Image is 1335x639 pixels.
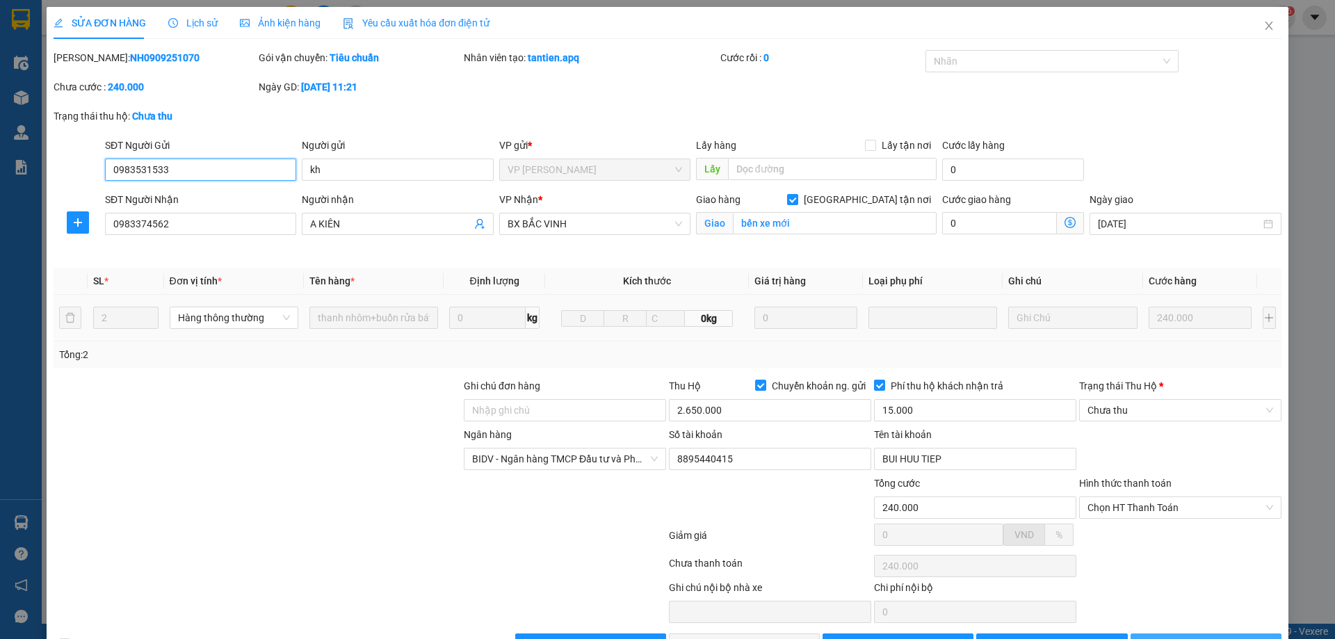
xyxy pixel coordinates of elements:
input: Ghi chú đơn hàng [464,399,666,421]
b: Tiêu chuẩn [330,52,379,63]
span: Lấy tận nơi [876,138,937,153]
input: C [646,310,685,327]
span: Yêu cầu xuất hóa đơn điện tử [343,17,489,29]
th: Ghi chú [1003,268,1142,295]
label: Ngân hàng [464,429,512,440]
label: Cước lấy hàng [942,140,1005,151]
input: 0 [1149,307,1252,329]
input: R [604,310,647,327]
input: Số tài khoản [669,448,871,470]
div: Tổng: 2 [59,347,515,362]
span: clock-circle [168,18,178,28]
input: VD: Bàn, Ghế [309,307,438,329]
b: tantien.apq [528,52,579,63]
div: Giảm giá [667,528,873,552]
span: Đơn vị tính [170,275,222,286]
div: SĐT Người Gửi [105,138,296,153]
div: [PERSON_NAME]: [54,50,256,65]
span: Thu Hộ [669,380,701,391]
span: Cước hàng [1149,275,1197,286]
span: Định lượng [469,275,519,286]
div: Chưa cước : [54,79,256,95]
b: Chưa thu [132,111,172,122]
input: Cước giao hàng [942,212,1057,234]
div: Gói vận chuyển: [259,50,461,65]
span: Hàng thông thường [178,307,290,328]
span: Chưa thu [1087,400,1273,421]
th: Loại phụ phí [863,268,1003,295]
span: Phí thu hộ khách nhận trả [885,378,1009,394]
input: Ngày giao [1098,216,1260,232]
div: Nhân viên tạo: [464,50,718,65]
div: Chi phí nội bộ [874,580,1076,601]
span: BX BẮC VINH [508,213,682,234]
span: Tên hàng [309,275,355,286]
span: Tổng cước [874,478,920,489]
div: Người nhận [302,192,493,207]
span: Giao [696,212,733,234]
input: Tên tài khoản [874,448,1076,470]
img: icon [343,18,354,29]
input: D [561,310,604,327]
div: SĐT Người Nhận [105,192,296,207]
span: SL [93,275,104,286]
input: 0 [754,307,858,329]
b: [DATE] 11:21 [301,81,357,92]
span: Kích thước [623,275,671,286]
span: Chuyển khoản ng. gửi [766,378,871,394]
span: [GEOGRAPHIC_DATA] tận nơi [798,192,937,207]
span: close [1263,20,1275,31]
button: Close [1249,7,1288,46]
span: kg [526,307,540,329]
label: Số tài khoản [669,429,722,440]
div: Trạng thái Thu Hộ [1079,378,1281,394]
div: Cước rồi : [720,50,923,65]
span: 0kg [685,310,732,327]
span: BIDV - Ngân hàng TMCP Đầu tư và Phát triển Việt Nam [472,448,658,469]
input: Giao tận nơi [733,212,937,234]
label: Cước giao hàng [942,194,1011,205]
span: dollar-circle [1065,217,1076,228]
span: Giá trị hàng [754,275,806,286]
input: Dọc đường [728,158,937,180]
input: Ghi Chú [1008,307,1137,329]
b: NH0909251070 [130,52,200,63]
button: delete [59,307,81,329]
input: Cước lấy hàng [942,159,1084,181]
span: VP NGỌC HỒI [508,159,682,180]
div: Trạng thái thu hộ: [54,108,307,124]
span: user-add [474,218,485,229]
div: Ngày GD: [259,79,461,95]
span: Lịch sử [168,17,218,29]
span: Ảnh kiện hàng [240,17,321,29]
b: 240.000 [108,81,144,92]
label: Ngày giao [1090,194,1133,205]
div: Người gửi [302,138,493,153]
span: edit [54,18,63,28]
label: Hình thức thanh toán [1079,478,1172,489]
span: plus [67,217,88,228]
span: picture [240,18,250,28]
span: SỬA ĐƠN HÀNG [54,17,146,29]
button: plus [67,211,89,234]
button: plus [1263,307,1276,329]
b: 0 [763,52,769,63]
span: Lấy [696,158,728,180]
label: Ghi chú đơn hàng [464,380,540,391]
span: % [1055,529,1062,540]
span: Chọn HT Thanh Toán [1087,497,1273,518]
div: VP gửi [499,138,690,153]
span: Lấy hàng [696,140,736,151]
div: Ghi chú nội bộ nhà xe [669,580,871,601]
label: Tên tài khoản [874,429,932,440]
span: VND [1014,529,1034,540]
div: Chưa thanh toán [667,556,873,580]
span: Giao hàng [696,194,741,205]
span: VP Nhận [499,194,538,205]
